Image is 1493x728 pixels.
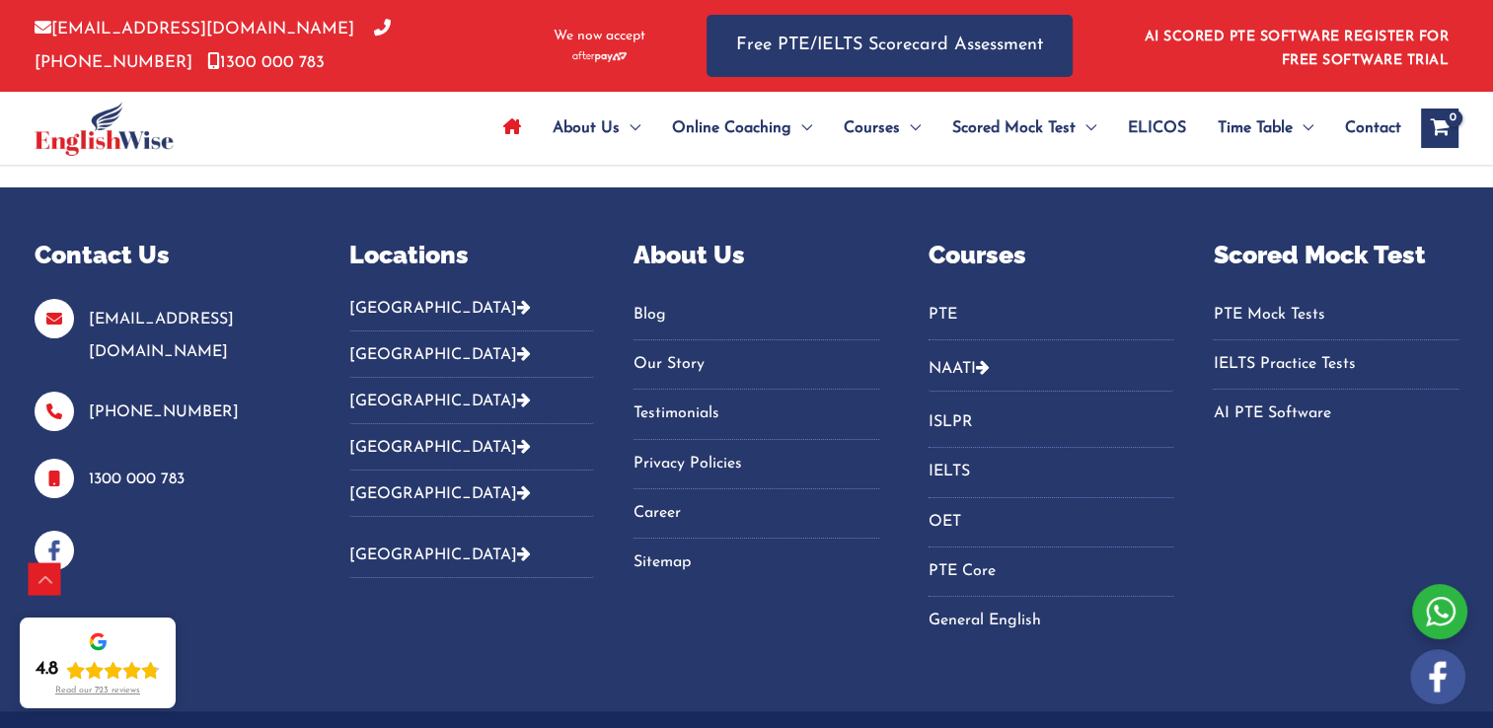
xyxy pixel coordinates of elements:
[349,547,531,563] a: [GEOGRAPHIC_DATA]
[349,471,595,517] button: [GEOGRAPHIC_DATA]
[929,361,976,377] a: NAATI
[1329,94,1401,163] a: Contact
[35,237,300,570] aside: Footer Widget 1
[554,27,645,46] span: We now accept
[35,237,300,274] p: Contact Us
[634,398,879,430] a: Testimonials
[1133,14,1458,78] aside: Header Widget 1
[656,94,828,163] a: Online CoachingMenu Toggle
[36,658,160,682] div: Rating: 4.8 out of 5
[929,605,1174,637] a: General English
[929,406,1174,439] a: ISLPR
[35,531,74,570] img: facebook-blue-icons.png
[1293,94,1313,163] span: Menu Toggle
[620,94,640,163] span: Menu Toggle
[349,237,595,593] aside: Footer Widget 2
[35,21,391,70] a: [PHONE_NUMBER]
[349,299,595,331] button: [GEOGRAPHIC_DATA]
[537,94,656,163] a: About UsMenu Toggle
[1076,94,1096,163] span: Menu Toggle
[349,378,595,424] button: [GEOGRAPHIC_DATA]
[349,424,595,471] button: [GEOGRAPHIC_DATA]
[929,555,1174,588] a: PTE Core
[207,54,325,71] a: 1300 000 783
[1112,94,1202,163] a: ELICOS
[634,448,879,480] a: Privacy Policies
[35,102,174,156] img: cropped-ew-logo
[634,237,879,274] p: About Us
[1213,398,1458,430] a: AI PTE Software
[929,406,1174,637] nav: Menu
[929,345,1174,392] button: NAATI
[672,94,791,163] span: Online Coaching
[929,299,1174,331] a: PTE
[1213,299,1458,431] nav: Menu
[707,15,1073,77] a: Free PTE/IELTS Scorecard Assessment
[1202,94,1329,163] a: Time TableMenu Toggle
[1213,237,1458,274] p: Scored Mock Test
[89,472,185,487] a: 1300 000 783
[634,299,879,580] nav: Menu
[487,94,1401,163] nav: Site Navigation: Main Menu
[936,94,1112,163] a: Scored Mock TestMenu Toggle
[929,299,1174,340] nav: Menu
[349,331,595,378] button: [GEOGRAPHIC_DATA]
[1145,30,1450,68] a: AI SCORED PTE SOFTWARE REGISTER FOR FREE SOFTWARE TRIAL
[634,237,879,604] aside: Footer Widget 3
[929,237,1174,274] p: Courses
[952,94,1076,163] span: Scored Mock Test
[1218,94,1293,163] span: Time Table
[349,237,595,274] p: Locations
[634,348,879,381] a: Our Story
[634,546,879,579] a: Sitemap
[634,497,879,530] a: Career
[89,404,239,420] a: [PHONE_NUMBER]
[1213,299,1458,331] a: PTE Mock Tests
[1410,649,1465,704] img: white-facebook.png
[1128,94,1186,163] span: ELICOS
[929,456,1174,488] a: IELTS
[36,658,58,682] div: 4.8
[791,94,812,163] span: Menu Toggle
[828,94,936,163] a: CoursesMenu Toggle
[844,94,900,163] span: Courses
[553,94,620,163] span: About Us
[55,686,140,696] div: Read our 723 reviews
[929,506,1174,539] a: OET
[634,299,879,331] a: Blog
[1345,94,1401,163] span: Contact
[349,532,595,578] button: [GEOGRAPHIC_DATA]
[1213,348,1458,381] a: IELTS Practice Tests
[900,94,921,163] span: Menu Toggle
[929,237,1174,662] aside: Footer Widget 4
[572,51,627,62] img: Afterpay-Logo
[1421,109,1458,148] a: View Shopping Cart, empty
[89,312,234,360] a: [EMAIL_ADDRESS][DOMAIN_NAME]
[349,486,531,502] a: [GEOGRAPHIC_DATA]
[35,21,354,37] a: [EMAIL_ADDRESS][DOMAIN_NAME]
